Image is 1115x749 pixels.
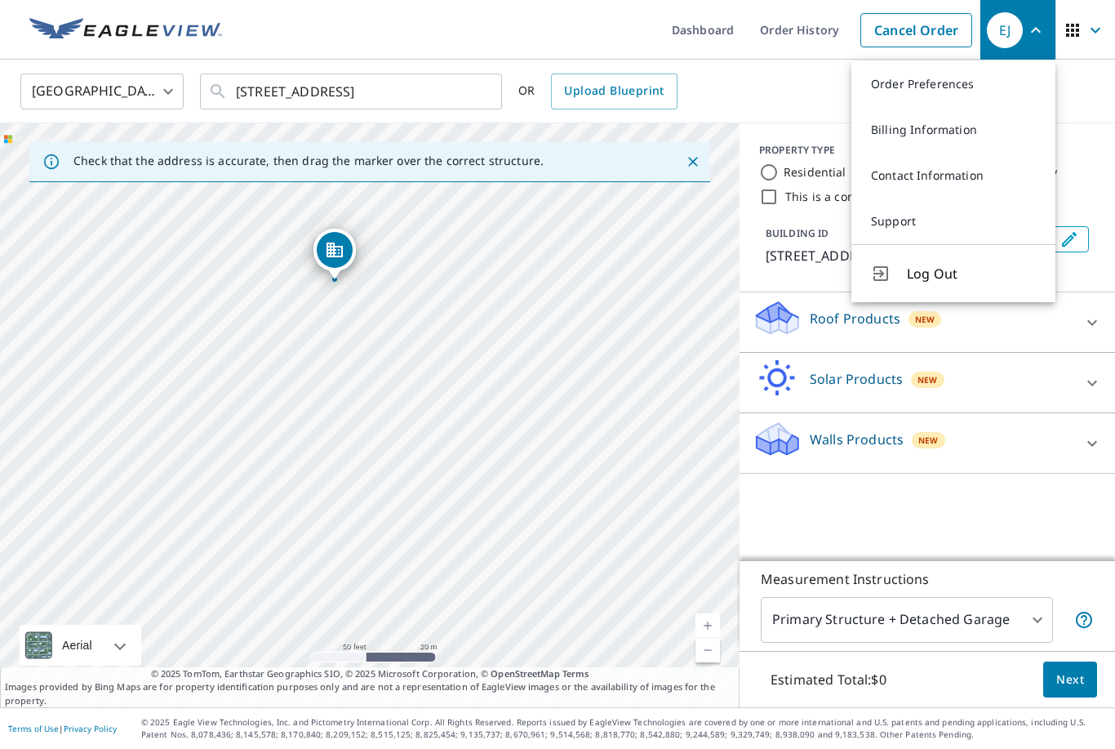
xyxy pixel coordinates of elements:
a: Terms of Use [8,723,59,734]
span: New [918,434,938,447]
p: [STREET_ADDRESS] [766,246,1043,265]
p: Solar Products [810,369,903,389]
span: New [915,313,935,326]
p: Measurement Instructions [761,569,1094,589]
div: PROPERTY TYPE [759,143,1095,158]
div: Dropped pin, building 1, Commercial property, 7403 Academic Ave Nokesville, VA 20181 [313,229,356,279]
button: Next [1043,662,1097,698]
p: | [8,724,117,733]
a: Contact Information [851,153,1055,198]
div: Walls ProductsNew [753,420,1102,466]
a: OpenStreetMap [491,667,559,680]
a: Terms [562,667,589,680]
a: Order Preferences [851,61,1055,107]
label: Residential [784,164,846,181]
a: Privacy Policy [64,723,117,734]
div: OR [518,74,677,109]
a: Support [851,198,1055,244]
p: Check that the address is accurate, then drag the marker over the correct structure. [73,154,544,168]
label: This is a complex [785,189,882,205]
div: [GEOGRAPHIC_DATA] [20,69,184,114]
button: Edit building 1 [1050,226,1089,252]
span: © 2025 TomTom, Earthstar Geographics SIO, © 2025 Microsoft Corporation, © [151,667,589,681]
span: Log Out [907,264,1036,283]
input: Search by address or latitude-longitude [236,69,469,114]
div: Solar ProductsNew [753,359,1102,406]
a: Current Level 19, Zoom In [695,613,720,638]
p: Walls Products [810,430,904,449]
div: Primary Structure + Detached Garage [761,597,1053,643]
p: © 2025 Eagle View Technologies, Inc. and Pictometry International Corp. All Rights Reserved. Repo... [141,716,1107,741]
a: Current Level 19, Zoom Out [695,638,720,662]
span: Next [1056,670,1084,690]
div: EJ [987,12,1023,48]
span: Your report will include the primary structure and a detached garage if one exists. [1074,610,1094,630]
span: Upload Blueprint [564,81,664,101]
p: Roof Products [810,309,900,328]
div: Roof ProductsNew [753,299,1102,346]
a: Billing Information [851,107,1055,153]
button: Log Out [851,244,1055,302]
span: New [917,373,937,386]
p: Estimated Total: $0 [757,662,900,698]
a: Cancel Order [860,13,972,47]
div: Aerial [20,625,141,666]
div: Aerial [57,625,97,666]
a: Upload Blueprint [551,74,677,109]
button: Close [682,151,704,172]
label: Multi-Family [988,164,1057,181]
img: EV Logo [29,18,222,42]
p: BUILDING ID [766,226,828,240]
